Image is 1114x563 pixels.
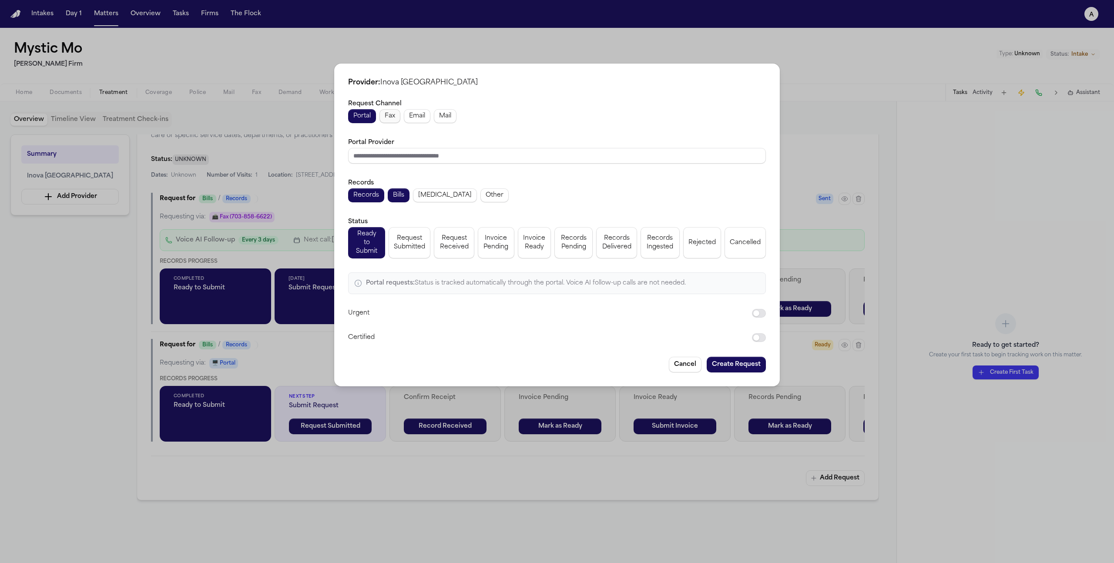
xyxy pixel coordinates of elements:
[596,227,637,258] button: Records Delivered
[478,227,514,258] button: Invoice Pending
[348,227,385,258] button: Ready to Submit
[348,101,402,107] label: Request Channel
[366,278,686,288] p: Status is tracked automatically through the portal. Voice AI follow-up calls are not needed.
[413,188,477,202] button: [MEDICAL_DATA]
[348,139,394,146] label: Portal Provider
[366,280,415,286] span: Portal requests:
[725,227,766,258] button: Cancelled
[348,109,376,123] button: Portal
[348,77,766,88] h2: Provider:
[380,79,478,86] span: Inova [GEOGRAPHIC_DATA]
[348,308,738,318] label: Urgent
[554,227,593,258] button: Records Pending
[641,227,680,258] button: Records Ingested
[404,109,430,123] button: Email
[683,227,721,258] button: Rejected
[348,218,368,225] label: Status
[379,109,400,123] button: Fax
[389,227,430,258] button: Request Submitted
[434,227,474,258] button: Request Received
[348,188,384,202] button: Records
[348,332,738,343] label: Certified
[348,180,374,186] label: Records
[388,188,409,202] button: Bills
[707,357,766,372] button: Create Request
[518,227,551,258] button: Invoice Ready
[669,357,701,372] button: Cancel
[480,188,509,202] button: Other
[434,109,456,123] button: Mail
